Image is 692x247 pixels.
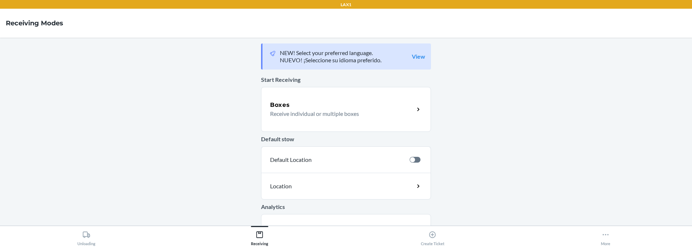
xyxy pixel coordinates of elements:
[412,53,425,60] a: View
[261,87,431,132] a: BoxesReceive individual or multiple boxes
[261,75,431,84] p: Start Receiving
[6,18,63,28] h4: Receiving Modes
[173,226,346,246] button: Receiving
[270,182,355,191] p: Location
[280,49,381,56] p: NEW! Select your preferred language.
[346,226,519,246] button: Create Ticket
[421,228,444,246] div: Create Ticket
[280,56,381,64] p: NUEVO! ¡Seleccione su idioma preferido.
[270,109,409,118] p: Receive individual or multiple boxes
[251,228,268,246] div: Receiving
[270,101,290,109] h5: Boxes
[601,228,610,246] div: More
[261,202,431,211] p: Analytics
[261,135,431,143] p: Default stow
[341,1,351,8] p: LAX1
[261,173,431,200] a: Location
[77,228,95,246] div: Unloading
[270,155,404,164] p: Default Location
